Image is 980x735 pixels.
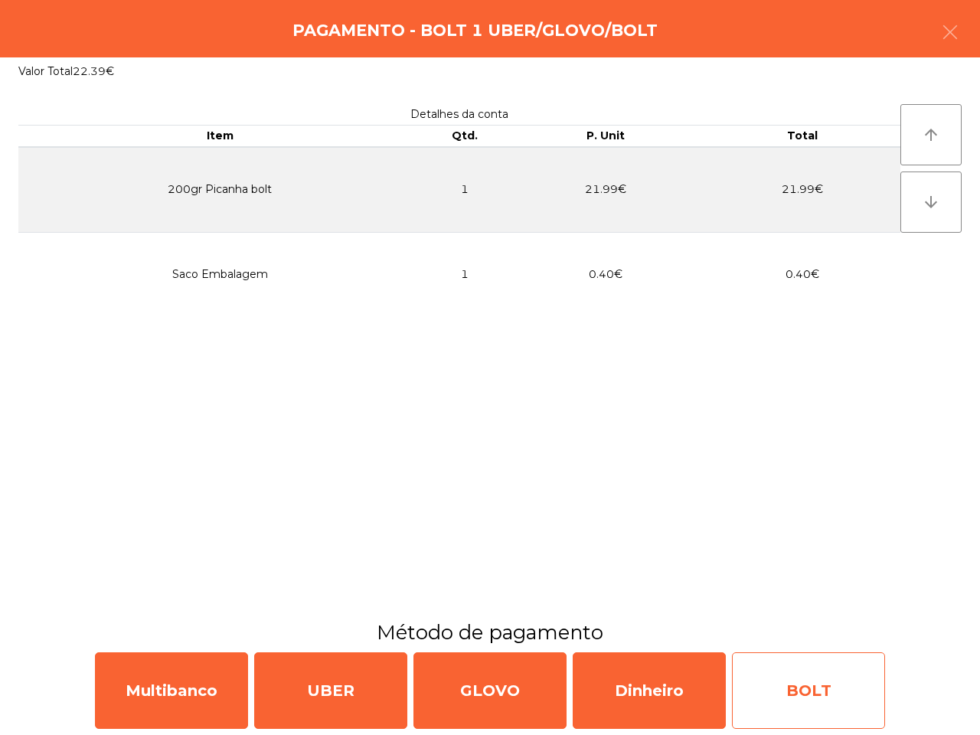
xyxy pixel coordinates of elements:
[508,232,704,316] td: 0.40€
[922,126,940,144] i: arrow_upward
[422,126,508,147] th: Qtd.
[573,652,726,729] div: Dinheiro
[704,147,900,233] td: 21.99€
[422,232,508,316] td: 1
[11,619,969,646] h3: Método de pagamento
[254,652,407,729] div: UBER
[413,652,567,729] div: GLOVO
[18,232,422,316] td: Saco Embalagem
[704,126,900,147] th: Total
[410,107,508,121] span: Detalhes da conta
[18,64,73,78] span: Valor Total
[732,652,885,729] div: BOLT
[704,232,900,316] td: 0.40€
[18,126,422,147] th: Item
[922,193,940,211] i: arrow_downward
[900,171,962,233] button: arrow_downward
[73,64,114,78] span: 22.39€
[292,19,658,42] h4: Pagamento - Bolt 1 Uber/Glovo/Bolt
[422,147,508,233] td: 1
[508,147,704,233] td: 21.99€
[95,652,248,729] div: Multibanco
[508,126,704,147] th: P. Unit
[18,147,422,233] td: 200gr Picanha bolt
[900,104,962,165] button: arrow_upward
